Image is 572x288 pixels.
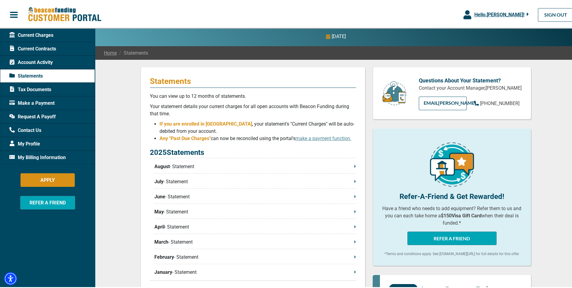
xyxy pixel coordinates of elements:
span: can now be reconciled using the portal's [211,134,351,140]
span: , your statement's "Current Charges" will be auto-debited from your account. [160,120,354,133]
span: Contact Us [9,126,41,133]
span: June [154,192,165,199]
span: Request A Payoff [9,112,56,119]
span: March [154,237,168,245]
span: April [154,222,165,229]
p: - Statement [154,267,356,275]
p: 2025 Statements [150,146,356,157]
p: - Statement [154,177,356,184]
span: Current Contracts [9,44,56,51]
img: customer-service.png [381,80,408,105]
a: EMAIL[PERSON_NAME] [419,95,467,109]
p: Contact your Account Manager, [PERSON_NAME] [419,83,522,91]
span: May [154,207,164,214]
p: - Statement [154,252,356,260]
img: refer-a-friend-icon.png [430,141,474,185]
span: My Billing Information [9,153,66,160]
p: - Statement [154,207,356,214]
span: Account Activity [9,58,53,65]
span: Tax Documents [9,85,51,92]
button: APPLY [21,172,75,186]
p: Refer-A-Friend & Get Rewarded! [382,190,522,201]
a: Home [104,48,117,56]
span: Any "Past Due Charges" [160,134,211,140]
img: Beacon Funding Customer Portal Logo [28,6,101,21]
b: $150 Visa Gift Card [441,212,482,217]
span: Make a Payment [9,98,55,106]
p: Your statement details your current charges for all open accounts with Beacon Funding during that... [150,102,356,116]
span: [PHONE_NUMBER] [480,99,520,105]
p: You can view up to 12 months of statements. [150,91,356,99]
span: Statements [117,48,148,56]
p: Have a friend who needs to add equipment? Refer them to us and you can each take home a when thei... [382,204,522,226]
a: make a payment function. [295,134,351,140]
span: If you are enrolled in [GEOGRAPHIC_DATA] [160,120,252,126]
p: Questions About Your Statement? [419,75,522,83]
p: Statements [150,75,356,85]
span: Current Charges [9,30,53,38]
span: January [154,267,172,275]
span: My Profile [9,139,40,146]
p: - Statement [154,222,356,229]
p: - Statement [154,237,356,245]
p: [DATE] [332,32,346,39]
button: REFER A FRIEND [20,195,75,208]
p: *Terms and conditions apply. See [DOMAIN_NAME][URL] for full details for this offer. [382,250,522,255]
p: - Statement [154,192,356,199]
span: August [154,162,170,169]
p: - Statement [154,162,356,169]
span: Hello, [PERSON_NAME] ! [474,11,524,16]
a: [PHONE_NUMBER] [474,99,520,106]
div: Accessibility Menu [4,271,17,284]
span: February [154,252,174,260]
span: July [154,177,163,184]
button: REFER A FRIEND [407,230,497,244]
span: Statements [9,71,43,78]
